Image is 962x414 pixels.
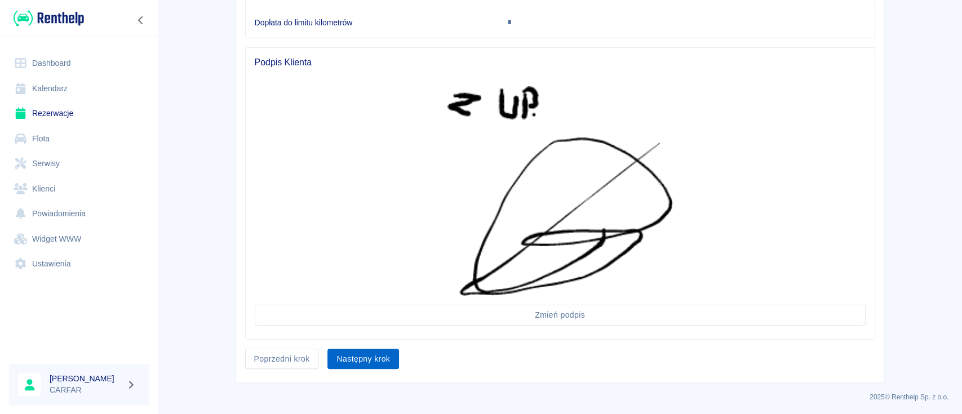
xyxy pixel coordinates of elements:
button: Poprzedni krok [245,349,319,370]
p: 2025 © Renthelp Sp. z o.o. [171,392,948,402]
button: Zmień podpis [255,305,866,326]
a: Powiadomienia [9,201,149,226]
a: Ustawienia [9,251,149,277]
img: Podpis [447,86,673,296]
a: Rezerwacje [9,101,149,126]
a: Renthelp logo [9,9,84,28]
img: Renthelp logo [14,9,84,28]
button: Następny krok [327,349,399,370]
a: Dashboard [9,51,149,76]
h6: Dopłata do limitu kilometrów [255,17,490,28]
span: Podpis Klienta [255,57,866,68]
a: Kalendarz [9,76,149,101]
a: Serwisy [9,151,149,176]
h6: [PERSON_NAME] [50,373,122,384]
a: Flota [9,126,149,152]
a: Widget WWW [9,226,149,252]
p: CARFAR [50,384,122,396]
button: Zwiń nawigację [132,13,149,28]
a: Klienci [9,176,149,202]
